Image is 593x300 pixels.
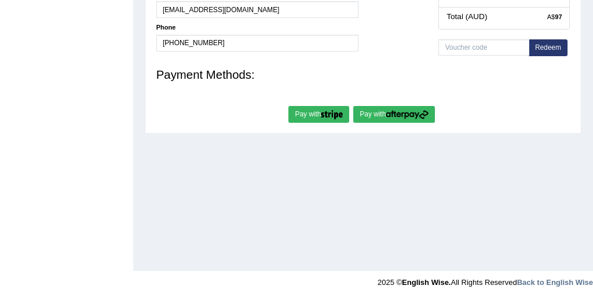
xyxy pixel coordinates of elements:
h4: Total (AUD) [446,13,562,21]
a: Back to English Wise [517,278,593,287]
button: Pay with [353,106,435,123]
label: Phone [156,23,176,32]
h3: Payment Methods: [156,68,570,81]
strong: English Wise. [402,278,451,287]
div: 2025 © All Rights Reserved [378,271,593,288]
button: Redeem [529,39,568,56]
strong: 97 [555,13,562,20]
button: Pay with [288,106,349,123]
div: A$ [547,13,562,22]
input: Voucher code [438,39,529,56]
